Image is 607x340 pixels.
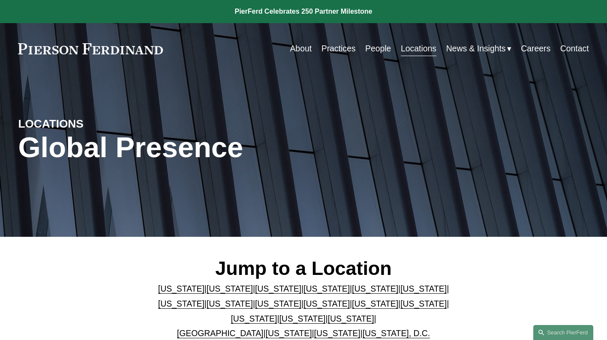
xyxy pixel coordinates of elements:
a: [US_STATE] [303,299,350,308]
a: Practices [322,40,356,57]
a: [US_STATE] [207,299,253,308]
a: [US_STATE] [314,328,361,338]
a: [US_STATE] [255,299,301,308]
h2: Jump to a Location [137,257,470,280]
a: [US_STATE] [231,314,277,323]
a: [US_STATE] [266,328,312,338]
a: [US_STATE] [352,284,398,293]
a: folder dropdown [446,40,511,57]
a: [US_STATE] [158,299,204,308]
a: Careers [521,40,550,57]
a: [US_STATE] [352,299,398,308]
a: [US_STATE] [255,284,301,293]
span: News & Insights [446,41,506,56]
a: [US_STATE] [207,284,253,293]
a: [US_STATE] [400,299,447,308]
a: [US_STATE] [303,284,350,293]
a: [US_STATE] [328,314,374,323]
a: [US_STATE] [158,284,204,293]
h1: Global Presence [18,131,398,164]
a: People [365,40,391,57]
a: [US_STATE], D.C. [363,328,430,338]
a: [US_STATE] [279,314,325,323]
h4: LOCATIONS [18,117,161,131]
a: Search this site [533,325,593,340]
a: [US_STATE] [400,284,447,293]
a: Locations [401,40,436,57]
a: [GEOGRAPHIC_DATA] [177,328,264,338]
a: About [290,40,312,57]
a: Contact [560,40,589,57]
